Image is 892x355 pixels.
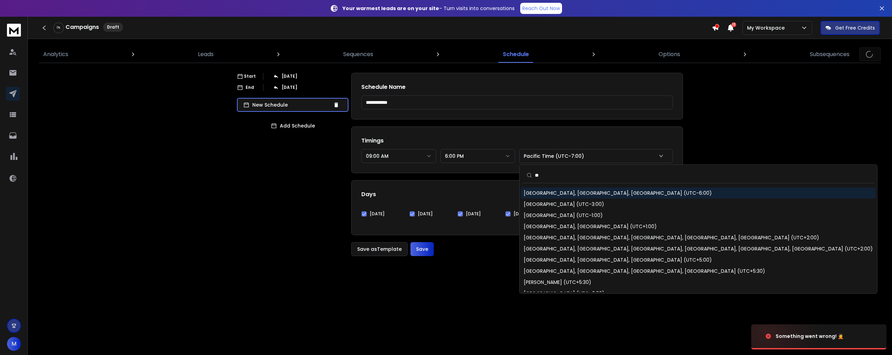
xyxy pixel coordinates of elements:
div: [GEOGRAPHIC_DATA] (UTC+9:30) [524,290,605,297]
h1: Days [361,190,673,199]
span: 12 [731,22,736,27]
p: [DATE] [282,85,297,90]
div: [GEOGRAPHIC_DATA], [GEOGRAPHIC_DATA] (UTC+1:00) [524,223,657,230]
label: [DATE] [466,211,481,217]
p: My Workspace [747,24,787,31]
h1: Campaigns [66,23,99,31]
button: 09:00 AM [361,149,436,163]
a: Analytics [39,46,72,63]
div: Something went wrong! 🤦 [776,333,844,340]
h1: Schedule Name [361,83,673,91]
div: [GEOGRAPHIC_DATA], [GEOGRAPHIC_DATA], [GEOGRAPHIC_DATA] (UTC-6:00) [524,190,712,196]
a: Subsequences [806,46,854,63]
a: Sequences [339,46,377,63]
div: [GEOGRAPHIC_DATA], [GEOGRAPHIC_DATA], [GEOGRAPHIC_DATA], [GEOGRAPHIC_DATA] (UTC+5:30) [524,268,765,275]
label: [DATE] [514,211,529,217]
div: Draft [103,23,123,32]
p: [DATE] [282,74,297,79]
a: Reach Out Now [520,3,562,14]
a: Schedule [499,46,533,63]
div: [GEOGRAPHIC_DATA] (UTC-3:00) [524,201,604,208]
div: [GEOGRAPHIC_DATA], [GEOGRAPHIC_DATA], [GEOGRAPHIC_DATA], [GEOGRAPHIC_DATA], [GEOGRAPHIC_DATA] (UT... [524,234,819,241]
p: Start [244,74,256,79]
h1: Timings [361,137,673,145]
div: [PERSON_NAME] (UTC+5:30) [524,279,591,286]
img: image [751,317,821,355]
button: 6:00 PM [440,149,515,163]
button: Add Schedule [237,119,348,133]
button: M [7,337,21,351]
p: Reach Out Now [522,5,560,12]
p: Leads [198,50,214,59]
a: Leads [194,46,218,63]
p: Schedule [503,50,529,59]
a: Options [654,46,684,63]
div: [GEOGRAPHIC_DATA], [GEOGRAPHIC_DATA], [GEOGRAPHIC_DATA], [GEOGRAPHIC_DATA], [GEOGRAPHIC_DATA], [G... [524,245,873,252]
label: [DATE] [370,211,385,217]
p: Get Free Credits [835,24,875,31]
div: [GEOGRAPHIC_DATA], [GEOGRAPHIC_DATA], [GEOGRAPHIC_DATA] (UTC+5:00) [524,256,712,263]
p: New Schedule [252,101,330,108]
strong: Your warmest leads are on your site [343,5,439,12]
p: End [246,85,254,90]
label: [DATE] [418,211,433,217]
p: Sequences [343,50,373,59]
p: 0 % [57,26,60,30]
p: Pacific Time (UTC-7:00) [524,153,587,160]
img: logo [7,24,21,37]
p: – Turn visits into conversations [343,5,515,12]
button: Save asTemplate [351,242,408,256]
p: Analytics [43,50,68,59]
button: Get Free Credits [821,21,880,35]
button: Save [410,242,434,256]
p: Options [659,50,680,59]
p: Subsequences [810,50,849,59]
div: [GEOGRAPHIC_DATA] (UTC-1:00) [524,212,603,219]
